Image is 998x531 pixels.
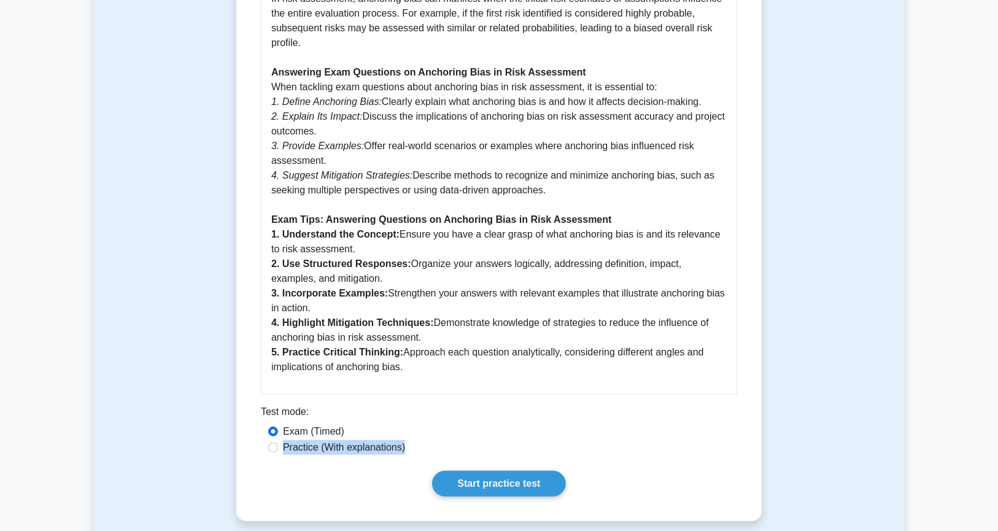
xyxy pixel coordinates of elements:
[271,214,612,225] b: Exam Tips: Answering Questions on Anchoring Bias in Risk Assessment
[271,258,411,269] b: 2. Use Structured Responses:
[271,288,388,298] b: 3. Incorporate Examples:
[271,229,400,239] b: 1. Understand the Concept:
[261,405,737,424] div: Test mode:
[271,141,364,151] i: 3. Provide Examples:
[271,317,434,328] b: 4. Highlight Mitigation Techniques:
[271,170,412,180] i: 4. Suggest Mitigation Strategies:
[432,471,565,497] a: Start practice test
[271,96,382,107] i: 1. Define Anchoring Bias:
[271,111,363,122] i: 2. Explain Its Impact:
[271,67,586,77] b: Answering Exam Questions on Anchoring Bias in Risk Assessment
[271,347,403,357] b: 5. Practice Critical Thinking:
[283,440,405,455] label: Practice (With explanations)
[283,424,344,439] label: Exam (Timed)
